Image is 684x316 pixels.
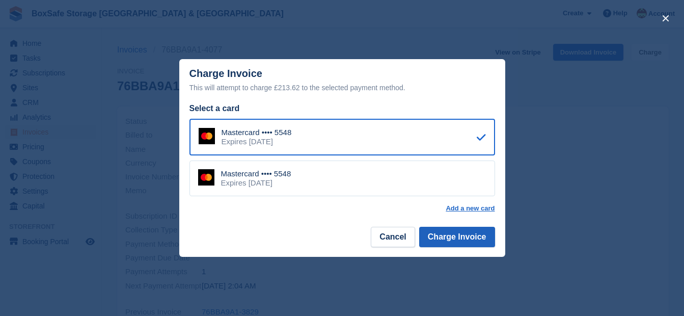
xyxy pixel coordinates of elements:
div: Expires [DATE] [222,137,292,146]
div: Select a card [189,102,495,115]
img: Mastercard Logo [199,128,215,144]
div: Mastercard •••• 5548 [222,128,292,137]
img: Mastercard Logo [198,169,214,186]
button: Cancel [371,227,415,247]
a: Add a new card [446,204,495,213]
div: Charge Invoice [189,68,495,94]
div: Expires [DATE] [221,178,291,188]
div: Mastercard •••• 5548 [221,169,291,178]
button: Charge Invoice [419,227,495,247]
div: This will attempt to charge £213.62 to the selected payment method. [189,82,495,94]
button: close [658,10,674,27]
